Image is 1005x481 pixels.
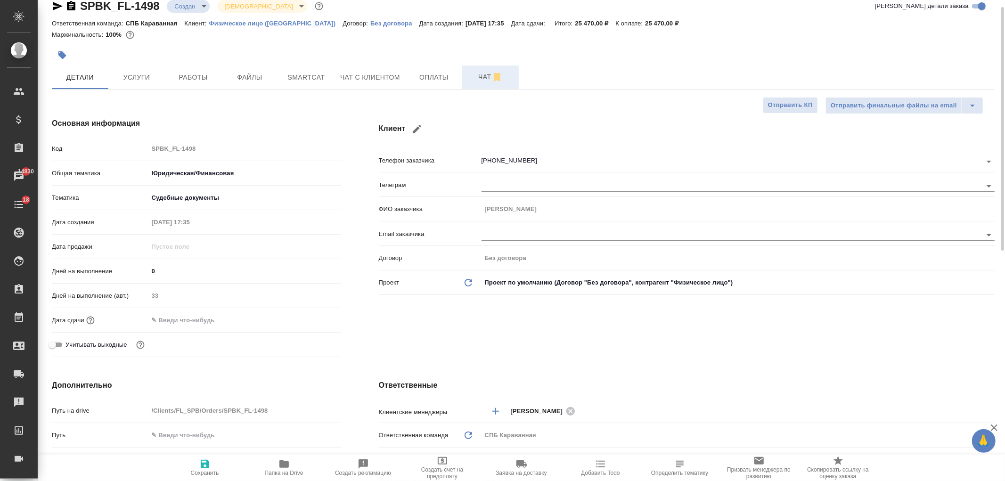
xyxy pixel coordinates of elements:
[340,72,400,83] span: Чат с клиентом
[222,2,296,10] button: [DEMOGRAPHIC_DATA]
[616,20,645,27] p: К оплате:
[17,195,35,204] span: 18
[466,20,511,27] p: [DATE] 17:35
[52,144,148,154] p: Код
[379,118,995,140] h4: Клиент
[148,240,231,253] input: Пустое поле
[651,470,708,476] span: Определить тематику
[379,380,995,391] h4: Ответственные
[52,291,148,301] p: Дней на выполнение (авт.)
[52,242,148,252] p: Дата продажи
[148,404,341,417] input: Пустое поле
[12,167,40,176] span: 14830
[52,20,126,27] p: Ответственная команда:
[581,470,620,476] span: Добавить Todo
[768,100,813,111] span: Отправить КП
[324,455,403,481] button: Создать рекламацию
[148,264,341,278] input: ✎ Введи что-нибудь
[799,455,878,481] button: Скопировать ссылку на оценку заказа
[379,408,482,417] p: Клиентские менеджеры
[831,100,957,111] span: Отправить финальные файлы на email
[227,72,272,83] span: Файлы
[561,455,640,481] button: Добавить Todo
[52,380,341,391] h4: Дополнительно
[52,218,148,227] p: Дата создания
[171,72,216,83] span: Работы
[825,97,962,114] button: Отправить финальные файлы на email
[763,97,818,114] button: Отправить КП
[511,405,579,417] div: [PERSON_NAME]
[148,165,341,181] div: Юридическая/Финансовая
[496,470,547,476] span: Заявка на доставку
[148,452,341,468] div: ✎ Введи что-нибудь
[209,19,343,27] a: Физическое лицо ([GEOGRAPHIC_DATA])
[65,0,77,12] button: Скопировать ссылку
[126,20,185,27] p: СПБ Караванная
[165,455,245,481] button: Сохранить
[875,1,969,11] span: [PERSON_NAME] детали заказа
[335,470,391,476] span: Создать рекламацию
[804,466,872,480] span: Скопировать ссылку на оценку заказа
[52,431,148,440] p: Путь
[57,72,103,83] span: Детали
[184,20,209,27] p: Клиент:
[148,428,341,442] input: ✎ Введи что-нибудь
[379,253,482,263] p: Договор
[148,190,341,206] div: Судебные документы
[575,20,616,27] p: 25 470,00 ₽
[52,316,84,325] p: Дата сдачи
[982,179,996,193] button: Open
[52,267,148,276] p: Дней на выполнение
[134,339,147,351] button: Выбери, если сб и вс нужно считать рабочими днями для выполнения заказа.
[370,19,419,27] a: Без договора
[511,20,547,27] p: Дата сдачи:
[2,164,35,188] a: 14830
[52,31,106,38] p: Маржинальность:
[245,455,324,481] button: Папка на Drive
[52,193,148,203] p: Тематика
[2,193,35,216] a: 18
[65,340,127,350] span: Учитывать выходные
[825,97,983,114] div: split button
[719,455,799,481] button: Призвать менеджера по развитию
[403,455,482,481] button: Создать счет на предоплату
[972,429,996,453] button: 🙏
[148,142,341,155] input: Пустое поле
[555,20,575,27] p: Итого:
[106,31,124,38] p: 100%
[379,229,482,239] p: Email заказчика
[52,0,63,12] button: Скопировать ссылку для ЯМессенджера
[209,20,343,27] p: Физическое лицо ([GEOGRAPHIC_DATA])
[52,45,73,65] button: Добавить тэг
[172,2,198,10] button: Создан
[482,275,995,291] div: Проект по умолчанию (Договор "Без договора", контрагент "Физическое лицо")
[409,466,476,480] span: Создать счет на предоплату
[482,427,995,443] div: СПБ Караванная
[491,72,503,83] svg: Отписаться
[379,278,400,287] p: Проект
[52,169,148,178] p: Общая тематика
[379,180,482,190] p: Телеграм
[484,400,507,423] button: Добавить менеджера
[265,470,303,476] span: Папка на Drive
[482,202,995,216] input: Пустое поле
[640,455,719,481] button: Определить тематику
[191,470,219,476] span: Сохранить
[989,410,991,412] button: Open
[379,204,482,214] p: ФИО заказчика
[482,251,995,265] input: Пустое поле
[379,156,482,165] p: Телефон заказчика
[52,406,148,416] p: Путь на drive
[379,431,449,440] p: Ответственная команда
[370,20,419,27] p: Без договора
[982,228,996,242] button: Open
[148,289,341,302] input: Пустое поле
[976,431,992,451] span: 🙏
[343,20,370,27] p: Договор:
[725,466,793,480] span: Призвать менеджера по развитию
[511,407,569,416] span: [PERSON_NAME]
[645,20,686,27] p: 25 470,00 ₽
[84,314,97,326] button: Если добавить услуги и заполнить их объемом, то дата рассчитается автоматически
[114,72,159,83] span: Услуги
[124,29,136,41] button: 0.00 RUB;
